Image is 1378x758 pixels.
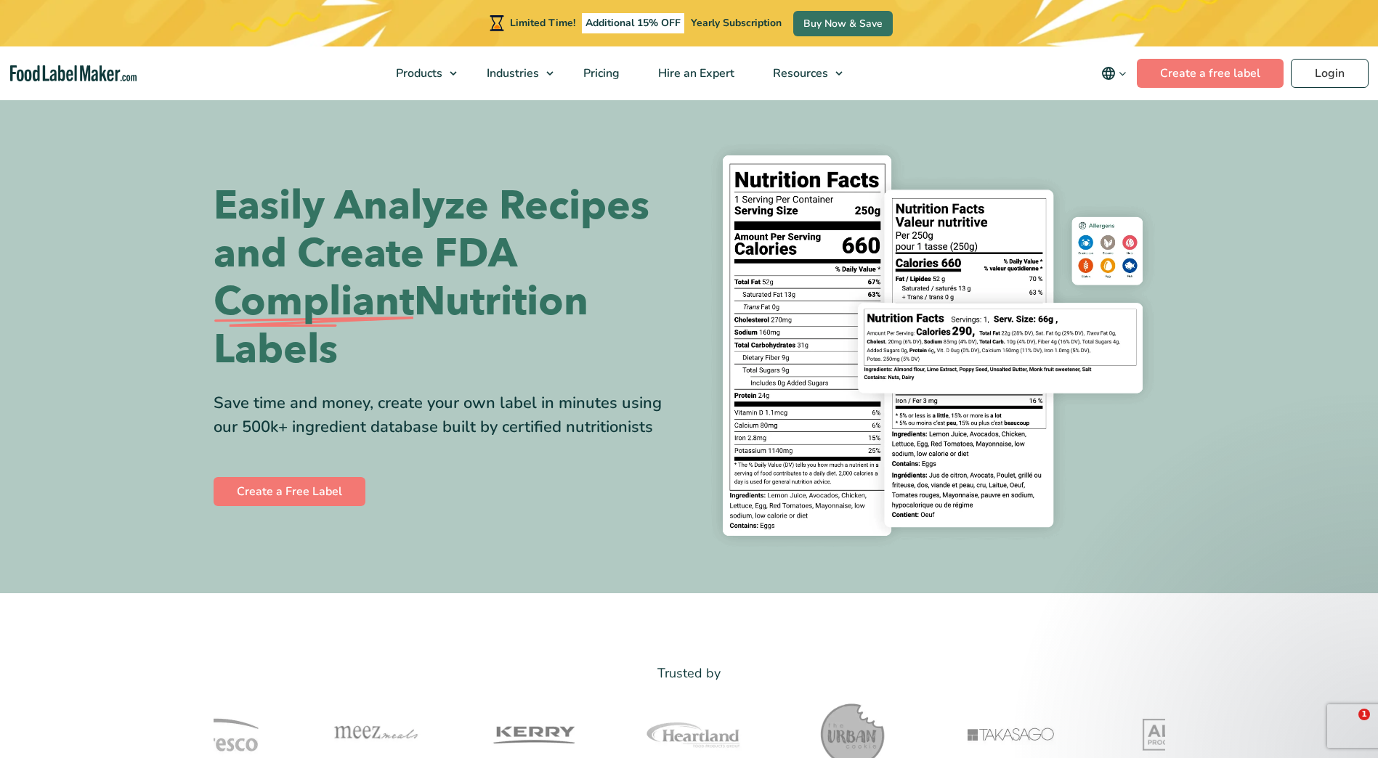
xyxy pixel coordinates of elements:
p: Trusted by [214,663,1165,684]
span: Resources [769,65,830,81]
a: Pricing [564,46,636,100]
a: Hire an Expert [639,46,750,100]
a: Products [377,46,464,100]
span: Pricing [579,65,621,81]
span: 1 [1358,709,1370,720]
iframe: Intercom live chat [1329,709,1363,743]
a: Buy Now & Save [793,11,893,36]
a: Create a free label [1137,59,1284,88]
a: Food Label Maker homepage [10,65,137,82]
span: Industries [482,65,540,81]
h1: Easily Analyze Recipes and Create FDA Nutrition Labels [214,182,678,374]
span: Limited Time! [510,16,575,30]
a: Industries [468,46,561,100]
a: Login [1291,59,1369,88]
span: Products [392,65,444,81]
span: Compliant [214,278,414,326]
button: Change language [1091,59,1137,88]
a: Create a Free Label [214,477,365,506]
div: Save time and money, create your own label in minutes using our 500k+ ingredient database built b... [214,391,678,439]
a: Resources [754,46,850,100]
span: Yearly Subscription [691,16,782,30]
span: Additional 15% OFF [582,13,684,33]
span: Hire an Expert [654,65,736,81]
